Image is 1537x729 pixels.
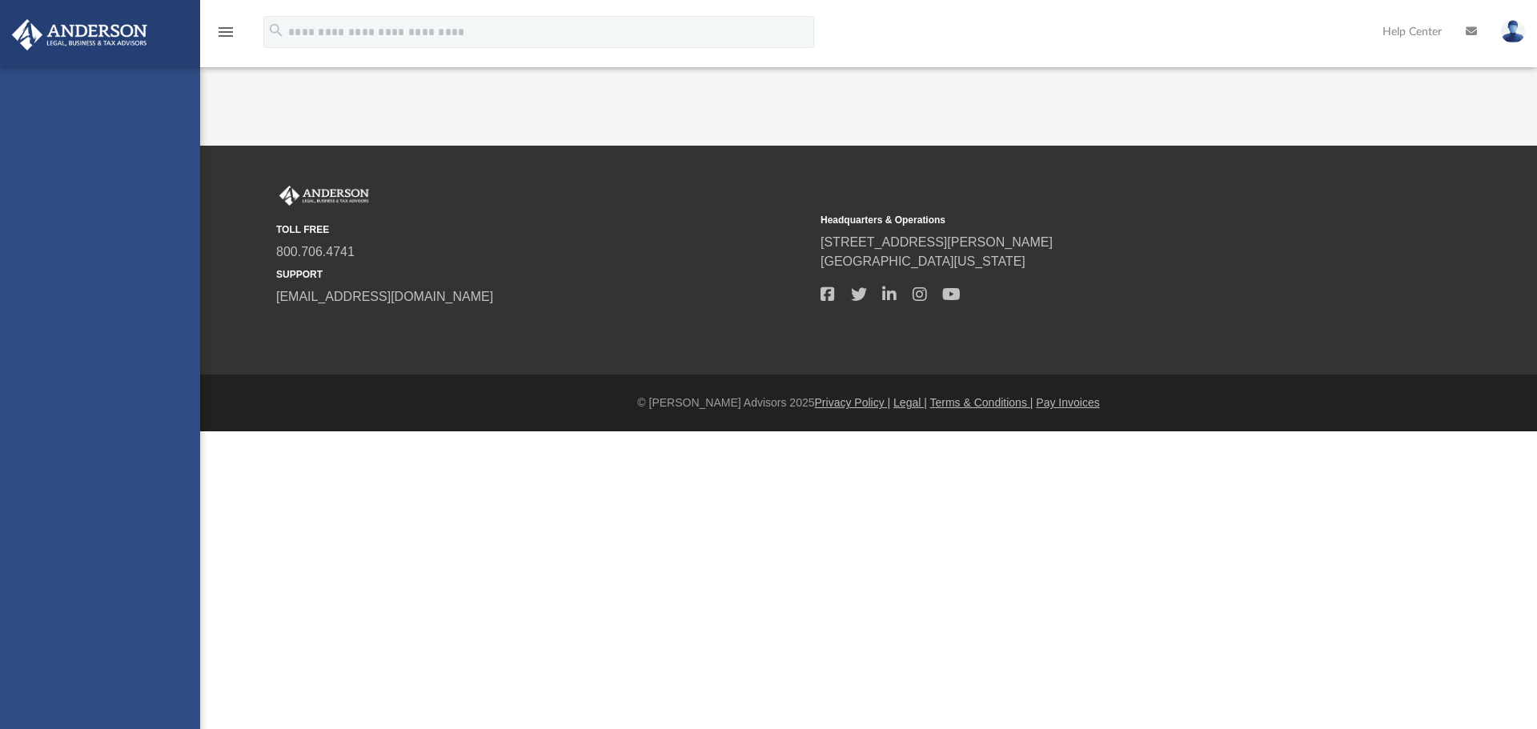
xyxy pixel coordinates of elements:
div: © [PERSON_NAME] Advisors 2025 [200,395,1537,411]
a: Legal | [893,396,927,409]
i: search [267,22,285,39]
a: [STREET_ADDRESS][PERSON_NAME] [821,235,1053,249]
a: [GEOGRAPHIC_DATA][US_STATE] [821,254,1025,268]
a: Terms & Conditions | [930,396,1033,409]
a: Pay Invoices [1036,396,1099,409]
a: [EMAIL_ADDRESS][DOMAIN_NAME] [276,290,493,303]
small: Headquarters & Operations [821,213,1354,227]
small: SUPPORT [276,267,809,282]
img: Anderson Advisors Platinum Portal [7,19,152,50]
a: Privacy Policy | [815,396,891,409]
a: menu [216,30,235,42]
i: menu [216,22,235,42]
img: Anderson Advisors Platinum Portal [276,186,372,206]
a: 800.706.4741 [276,245,355,258]
small: TOLL FREE [276,222,809,237]
img: User Pic [1501,20,1525,43]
